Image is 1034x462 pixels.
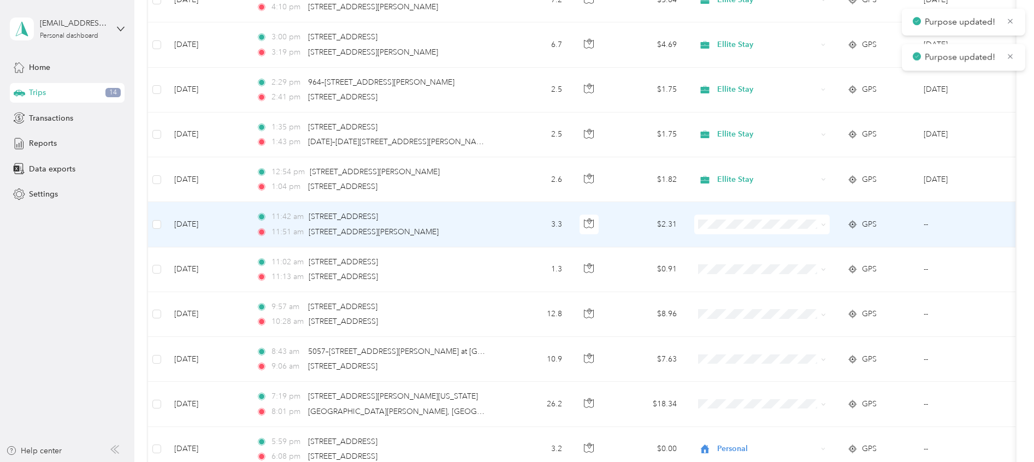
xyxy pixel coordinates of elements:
span: GPS [862,398,877,410]
td: -- [915,247,1014,292]
span: [STREET_ADDRESS] [308,122,377,132]
span: 2:29 pm [271,76,303,88]
span: 7:19 pm [271,390,303,402]
td: [DATE] [166,292,247,337]
td: [DATE] [166,202,247,247]
td: 2.6 [499,157,571,202]
span: [STREET_ADDRESS] [308,32,377,42]
button: Help center [6,445,62,457]
td: -- [915,202,1014,247]
span: 9:06 am [271,360,303,372]
span: GPS [862,218,877,230]
span: GPS [862,174,877,186]
span: 3:00 pm [271,31,303,43]
div: Personal dashboard [40,33,98,39]
td: $7.63 [609,337,686,382]
span: GPS [862,443,877,455]
span: [STREET_ADDRESS][PERSON_NAME] [309,227,439,236]
span: [STREET_ADDRESS] [308,437,377,446]
td: Aug 2025 [915,112,1014,157]
span: [STREET_ADDRESS] [308,182,377,191]
p: Purpose updated! [925,15,998,29]
iframe: Everlance-gr Chat Button Frame [973,401,1034,462]
td: $1.75 [609,112,686,157]
span: 12:54 pm [271,166,305,178]
td: 12.8 [499,292,571,337]
span: [STREET_ADDRESS] [308,302,377,311]
span: 8:43 am [271,346,303,358]
span: 11:13 am [271,271,304,283]
td: -- [915,337,1014,382]
span: GPS [862,39,877,51]
td: $4.69 [609,22,686,67]
span: [GEOGRAPHIC_DATA][PERSON_NAME], [GEOGRAPHIC_DATA], [GEOGRAPHIC_DATA], [US_STATE], 34787, [GEOGRAP... [308,407,767,416]
span: 9:57 am [271,301,303,313]
td: $18.34 [609,382,686,427]
span: 1:43 pm [271,136,303,148]
span: 10:28 am [271,316,304,328]
span: Settings [29,188,58,200]
span: [DATE]–[DATE][STREET_ADDRESS][PERSON_NAME] [308,137,489,146]
td: -- [915,292,1014,337]
span: 11:51 am [271,226,304,238]
span: 14 [105,88,121,98]
span: [STREET_ADDRESS] [309,272,378,281]
td: [DATE] [166,68,247,112]
td: $0.91 [609,247,686,292]
td: $1.75 [609,68,686,112]
span: Ellite Stay [717,174,817,186]
span: 1:35 pm [271,121,303,133]
td: [DATE] [166,157,247,202]
span: GPS [862,263,877,275]
span: Reports [29,138,57,149]
span: [STREET_ADDRESS] [308,362,377,371]
td: [DATE] [166,382,247,427]
span: Personal [717,443,817,455]
span: 8:01 pm [271,406,303,418]
span: GPS [862,128,877,140]
td: $8.96 [609,292,686,337]
span: GPS [862,308,877,320]
td: 10.9 [499,337,571,382]
td: -- [915,382,1014,427]
span: 964–[STREET_ADDRESS][PERSON_NAME] [308,78,454,87]
td: 26.2 [499,382,571,427]
td: 3.3 [499,202,571,247]
td: Aug 2025 [915,68,1014,112]
span: [STREET_ADDRESS][PERSON_NAME] [310,167,440,176]
td: [DATE] [166,247,247,292]
span: [STREET_ADDRESS] [309,317,378,326]
span: 1:04 pm [271,181,303,193]
td: Aug 2025 [915,157,1014,202]
span: 3:19 pm [271,46,303,58]
span: 11:02 am [271,256,304,268]
span: GPS [862,353,877,365]
span: Trips [29,87,46,98]
td: [DATE] [166,112,247,157]
span: [STREET_ADDRESS] [309,257,378,266]
td: $2.31 [609,202,686,247]
span: [STREET_ADDRESS] [309,212,378,221]
td: [DATE] [166,337,247,382]
span: Data exports [29,163,75,175]
span: [STREET_ADDRESS][PERSON_NAME] [308,48,438,57]
td: [DATE] [166,22,247,67]
div: [EMAIL_ADDRESS][DOMAIN_NAME] [40,17,108,29]
span: Ellite Stay [717,128,817,140]
td: 2.5 [499,68,571,112]
span: Transactions [29,112,73,124]
span: Ellite Stay [717,39,817,51]
td: 6.7 [499,22,571,67]
span: Ellite Stay [717,84,817,96]
span: [STREET_ADDRESS][PERSON_NAME] [308,2,438,11]
span: 5057–[STREET_ADDRESS][PERSON_NAME] at [GEOGRAPHIC_DATA], [GEOGRAPHIC_DATA], [GEOGRAPHIC_DATA] [308,347,714,356]
span: GPS [862,84,877,96]
span: Home [29,62,50,73]
span: [STREET_ADDRESS] [308,92,377,102]
p: Purpose updated! [925,51,998,64]
span: 11:42 am [271,211,304,223]
span: 2:41 pm [271,91,303,103]
span: [STREET_ADDRESS][PERSON_NAME][US_STATE] [308,392,478,401]
td: 2.5 [499,112,571,157]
